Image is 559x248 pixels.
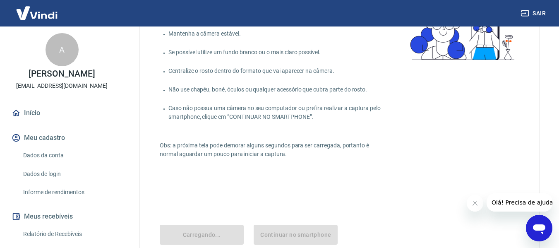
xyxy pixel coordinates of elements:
a: Dados da conta [20,147,114,164]
a: Informe de rendimentos [20,184,114,201]
img: Vindi [10,0,64,26]
p: Centralize o rosto dentro do formato que vai aparecer na câmera. [168,67,334,75]
button: Meus recebíveis [10,207,114,226]
button: Meu cadastro [10,129,114,147]
p: [EMAIL_ADDRESS][DOMAIN_NAME] [16,82,108,90]
a: Início [10,104,114,122]
iframe: Fechar mensagem [467,195,483,212]
iframe: Mensagem da empresa [487,193,552,212]
img: selfie-2.3f76cbc364c51891d665.png [407,1,519,64]
p: Obs: a próxima tela pode demorar alguns segundos para ser carregada, portanto é normal aguardar u... [160,141,387,159]
div: A [46,33,79,66]
a: Relatório de Recebíveis [20,226,114,243]
p: [PERSON_NAME] [29,70,95,78]
p: Mantenha a câmera estável. [168,29,241,38]
p: Caso não possua uma câmera no seu computador ou prefira realizar a captura pelo smartphone, cliqu... [168,104,387,121]
iframe: Botão para abrir a janela de mensagens [526,215,552,241]
span: Olá! Precisa de ajuda? [5,6,70,12]
button: Sair [519,6,549,21]
a: Dados de login [20,166,114,183]
p: Não use chapéu, boné, óculos ou qualquer acessório que cubra parte do rosto. [168,85,367,94]
p: Se possível utilize um fundo branco ou o mais claro possível. [168,48,321,57]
